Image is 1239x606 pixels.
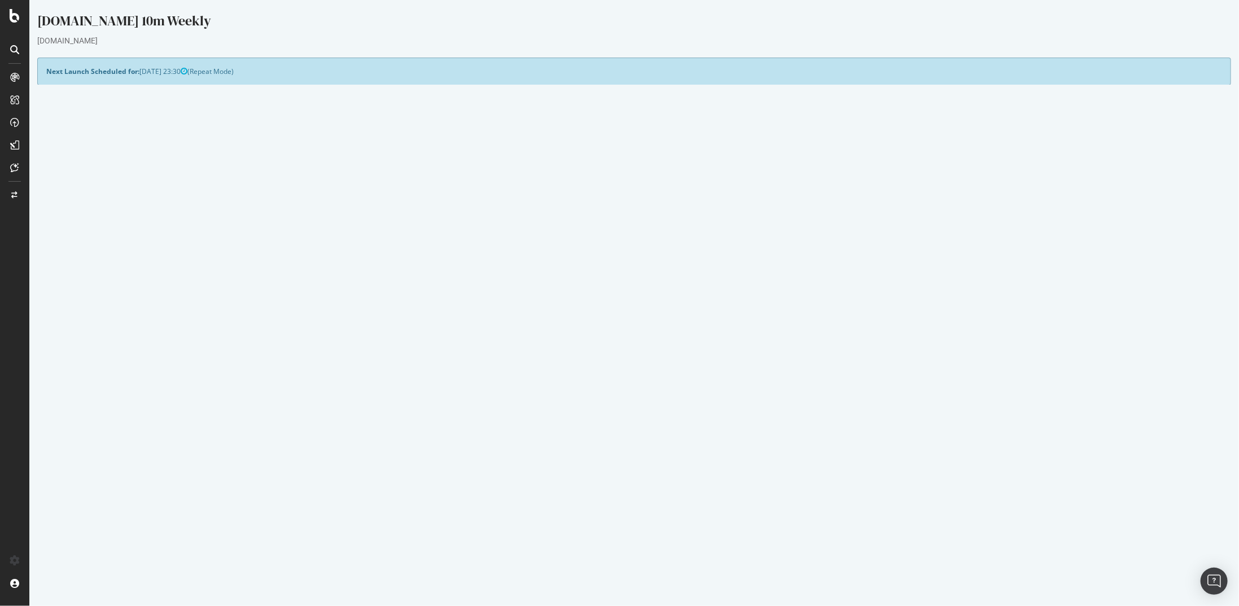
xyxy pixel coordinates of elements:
div: [DOMAIN_NAME] 10m Weekly [8,11,1202,35]
div: [DOMAIN_NAME] [8,35,1202,46]
div: (Repeat Mode) [8,58,1202,85]
div: Open Intercom Messenger [1201,568,1228,595]
span: [DATE] 23:30 [110,67,158,76]
strong: Next Launch Scheduled for: [17,67,110,76]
